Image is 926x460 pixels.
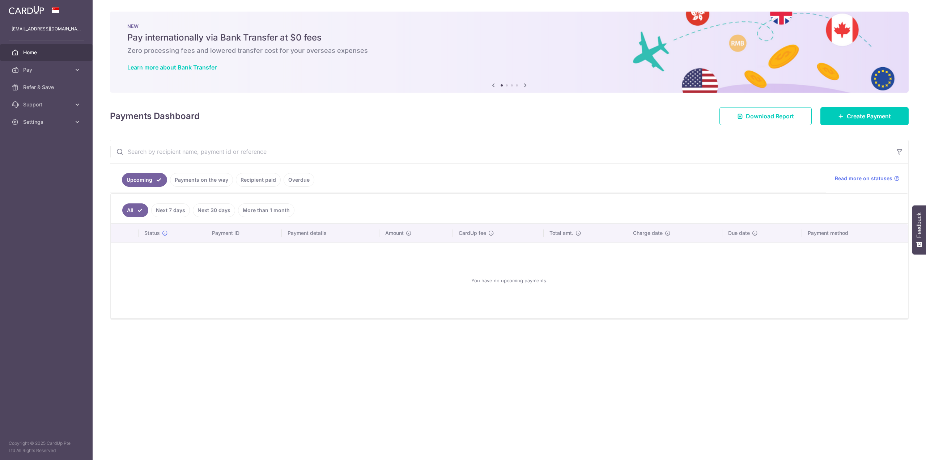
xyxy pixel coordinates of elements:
[23,118,71,126] span: Settings
[110,140,891,163] input: Search by recipient name, payment id or reference
[236,173,281,187] a: Recipient paid
[238,203,294,217] a: More than 1 month
[284,173,314,187] a: Overdue
[835,175,900,182] a: Read more on statuses
[847,112,891,121] span: Create Payment
[144,229,160,237] span: Status
[459,229,486,237] span: CardUp fee
[746,112,794,121] span: Download Report
[282,224,379,242] th: Payment details
[23,84,71,91] span: Refer & Save
[151,203,190,217] a: Next 7 days
[719,107,812,125] a: Download Report
[835,175,892,182] span: Read more on statuses
[170,173,233,187] a: Payments on the way
[206,224,281,242] th: Payment ID
[122,173,167,187] a: Upcoming
[912,205,926,254] button: Feedback - Show survey
[549,229,573,237] span: Total amt.
[127,32,891,43] h5: Pay internationally via Bank Transfer at $0 fees
[820,107,909,125] a: Create Payment
[728,229,750,237] span: Due date
[127,64,217,71] a: Learn more about Bank Transfer
[633,229,663,237] span: Charge date
[23,66,71,73] span: Pay
[385,229,404,237] span: Amount
[110,110,200,123] h4: Payments Dashboard
[127,46,891,55] h6: Zero processing fees and lowered transfer cost for your overseas expenses
[916,212,922,238] span: Feedback
[12,25,81,33] p: [EMAIL_ADDRESS][DOMAIN_NAME]
[23,49,71,56] span: Home
[122,203,148,217] a: All
[110,12,909,93] img: Bank transfer banner
[802,224,908,242] th: Payment method
[119,249,899,312] div: You have no upcoming payments.
[23,101,71,108] span: Support
[9,6,44,14] img: CardUp
[193,203,235,217] a: Next 30 days
[127,23,891,29] p: NEW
